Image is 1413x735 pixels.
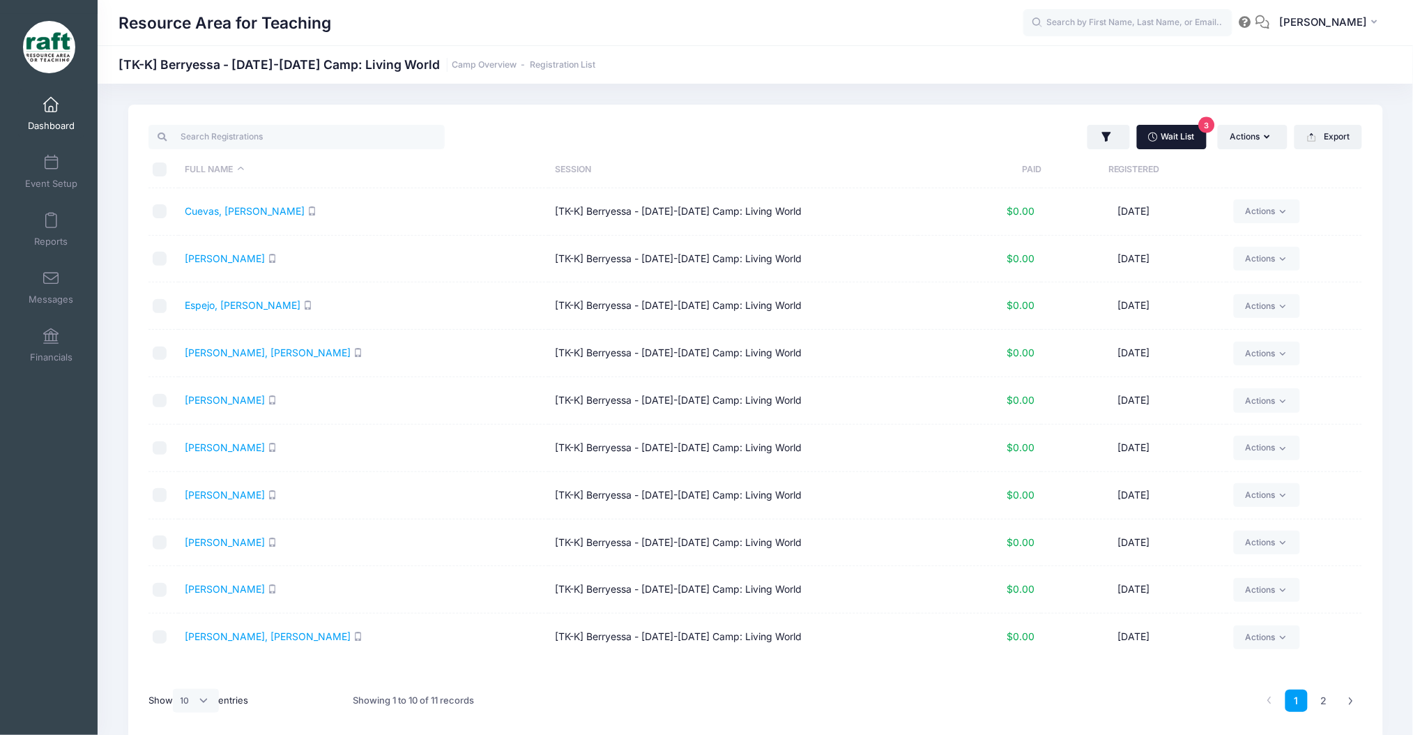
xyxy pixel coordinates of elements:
a: Camp Overview [452,60,517,70]
input: Search by First Name, Last Name, or Email... [1023,9,1232,37]
span: $0.00 [1007,630,1035,642]
i: SMS enabled [353,348,362,357]
div: Showing 1 to 10 of 11 records [353,685,474,717]
a: Actions [1234,199,1300,223]
td: [DATE] [1041,425,1226,472]
i: SMS enabled [353,632,362,641]
button: [PERSON_NAME] [1270,7,1392,39]
a: Actions [1234,626,1300,649]
button: Actions [1218,125,1288,149]
td: [DATE] [1041,188,1226,236]
span: $0.00 [1007,394,1035,406]
th: Registered: activate to sort column ascending [1041,151,1226,188]
a: [PERSON_NAME] [185,536,265,548]
i: SMS enabled [268,443,277,452]
td: [DATE] [1041,282,1226,330]
td: [TK-K] Berryessa - [DATE]-[DATE] Camp: Living World [549,566,919,614]
td: [TK-K] Berryessa - [DATE]-[DATE] Camp: Living World [549,377,919,425]
td: [TK-K] Berryessa - [DATE]-[DATE] Camp: Living World [549,614,919,660]
span: $0.00 [1007,252,1035,264]
span: Financials [30,351,72,363]
a: Reports [18,205,84,254]
a: 2 [1313,690,1336,713]
a: Espejo, [PERSON_NAME] [185,299,300,311]
td: [TK-K] Berryessa - [DATE]-[DATE] Camp: Living World [549,520,919,567]
i: SMS enabled [268,254,277,263]
a: [PERSON_NAME] [185,394,265,406]
label: Show entries [148,689,249,713]
i: SMS enabled [268,490,277,499]
a: Actions [1234,247,1300,271]
span: Dashboard [28,120,75,132]
a: [PERSON_NAME] [185,583,265,595]
select: Showentries [173,689,219,713]
th: Paid: activate to sort column ascending [918,151,1041,188]
a: Dashboard [18,89,84,138]
td: [DATE] [1041,614,1226,660]
span: $0.00 [1007,205,1035,217]
i: SMS enabled [303,301,312,310]
a: Actions [1234,578,1300,602]
span: $0.00 [1007,489,1035,501]
a: Wait List3 [1137,125,1207,149]
td: [TK-K] Berryessa - [DATE]-[DATE] Camp: Living World [549,282,919,330]
td: [TK-K] Berryessa - [DATE]-[DATE] Camp: Living World [549,236,919,283]
td: [DATE] [1041,520,1226,567]
a: Messages [18,263,84,312]
td: [TK-K] Berryessa - [DATE]-[DATE] Camp: Living World [549,425,919,472]
span: Event Setup [25,178,77,190]
span: $0.00 [1007,299,1035,311]
td: [DATE] [1041,330,1226,377]
th: Full Name: activate to sort column descending [178,151,549,188]
td: [DATE] [1041,236,1226,283]
td: [DATE] [1041,472,1226,520]
i: SMS enabled [268,584,277,593]
td: [DATE] [1041,377,1226,425]
th: Session: activate to sort column ascending [549,151,919,188]
a: [PERSON_NAME] [185,441,265,453]
h1: Resource Area for Teaching [119,7,331,39]
h1: [TK-K] Berryessa - [DATE]-[DATE] Camp: Living World [119,57,595,72]
span: $0.00 [1007,347,1035,358]
img: Resource Area for Teaching [23,21,75,73]
a: Actions [1234,388,1300,412]
a: [PERSON_NAME] [185,252,265,264]
span: $0.00 [1007,441,1035,453]
a: [PERSON_NAME] [185,489,265,501]
a: [PERSON_NAME], [PERSON_NAME] [185,347,351,358]
span: Reports [34,236,68,248]
td: [DATE] [1041,566,1226,614]
a: 1 [1285,690,1308,713]
a: Registration List [530,60,595,70]
i: SMS enabled [268,538,277,547]
td: [TK-K] Berryessa - [DATE]-[DATE] Camp: Living World [549,330,919,377]
span: 3 [1198,117,1214,133]
a: Event Setup [18,147,84,196]
span: $0.00 [1007,536,1035,548]
span: $0.00 [1007,583,1035,595]
i: SMS enabled [307,206,316,215]
td: [TK-K] Berryessa - [DATE]-[DATE] Camp: Living World [549,188,919,236]
a: Actions [1234,294,1300,318]
a: [PERSON_NAME], [PERSON_NAME] [185,630,351,642]
i: SMS enabled [268,395,277,404]
td: [TK-K] Berryessa - [DATE]-[DATE] Camp: Living World [549,472,919,520]
a: Financials [18,321,84,370]
button: Export [1294,125,1362,149]
a: Actions [1234,342,1300,365]
span: [PERSON_NAME] [1279,15,1367,30]
a: Actions [1234,531,1300,554]
a: Cuevas, [PERSON_NAME] [185,205,305,217]
a: Actions [1234,483,1300,507]
span: Messages [29,294,73,305]
input: Search Registrations [148,125,445,149]
a: Actions [1234,436,1300,460]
